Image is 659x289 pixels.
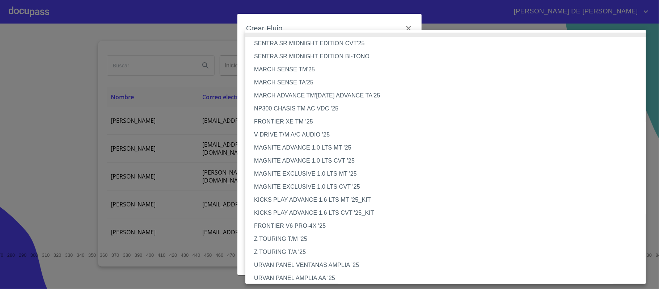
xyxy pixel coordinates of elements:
li: KICKS PLAY ADVANCE 1.6 LTS MT '25_KIT [245,193,653,206]
li: KICKS PLAY ADVANCE 1.6 LTS CVT '25_KIT [245,206,653,219]
li: MAGNITE EXCLUSIVE 1.0 LTS CVT '25 [245,180,653,193]
li: FRONTIER V6 PRO-4X '25 [245,219,653,233]
li: SENTRA SR MIDNIGHT EDITION BI-TONO [245,50,653,63]
li: V-DRIVE T/M A/C AUDIO '25 [245,128,653,141]
li: NP300 CHASIS TM AC VDC '25 [245,102,653,115]
li: FRONTIER XE TM '25 [245,115,653,128]
li: MAGNITE ADVANCE 1.0 LTS CVT '25 [245,154,653,167]
li: MARCH SENSE TM'25 [245,63,653,76]
li: Z TOURING T/M '25 [245,233,653,246]
li: MARCH ADVANCE TM'[DATE] ADVANCE TA'25 [245,89,653,102]
li: SENTRA SR MIDNIGHT EDITION CVT'25 [245,37,653,50]
li: MAGNITE ADVANCE 1.0 LTS MT '25 [245,141,653,154]
li: Z TOURING T/A '25 [245,246,653,259]
li: URVAN PANEL VENTANAS AMPLIA '25 [245,259,653,272]
li: MAGNITE EXCLUSIVE 1.0 LTS MT '25 [245,167,653,180]
li: URVAN PANEL AMPLIA AA '25 [245,272,653,285]
li: MARCH SENSE TA'25 [245,76,653,89]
